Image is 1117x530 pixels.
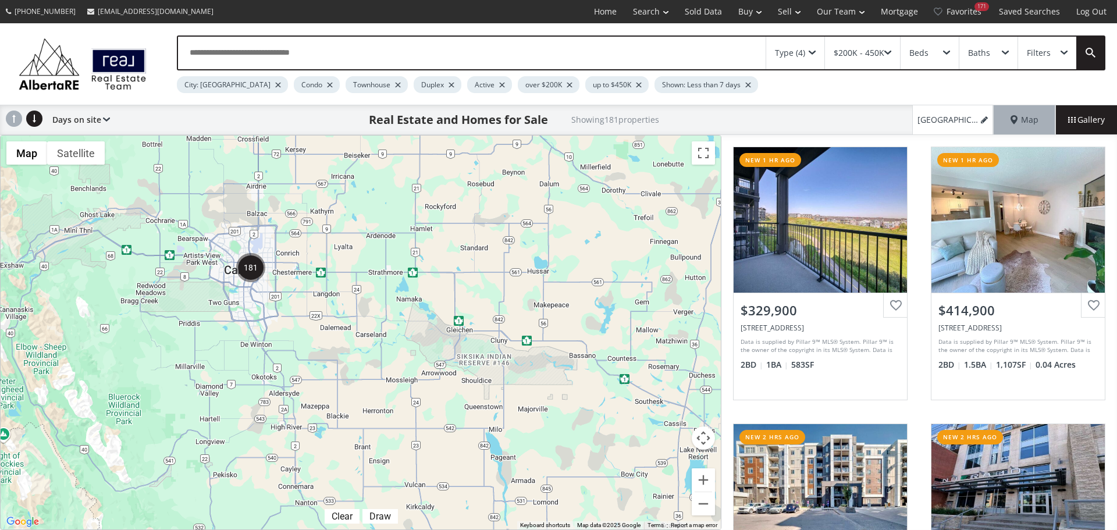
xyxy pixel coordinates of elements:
[721,135,919,412] a: new 1 hr ago$329,900[STREET_ADDRESS]Data is supplied by Pillar 9™ MLS® System. Pillar 9™ is the o...
[938,301,1098,319] div: $414,900
[98,6,214,16] span: [EMAIL_ADDRESS][DOMAIN_NAME]
[775,49,805,57] div: Type (4)
[964,359,993,371] span: 1.5 BA
[367,511,394,522] div: Draw
[520,521,570,529] button: Keyboard shortcuts
[791,359,814,371] span: 583 SF
[648,522,664,528] a: Terms
[692,492,715,515] button: Zoom out
[3,514,42,529] a: Open this area in Google Maps (opens a new window)
[968,49,990,57] div: Baths
[766,359,788,371] span: 1 BA
[938,359,961,371] span: 2 BD
[994,105,1055,134] div: Map
[938,323,1098,333] div: 16 Millrise Green SW, Calgary, AB T2Y 3E8
[1011,114,1038,126] span: Map
[1068,114,1105,126] span: Gallery
[1055,105,1117,134] div: Gallery
[414,76,461,93] div: Duplex
[692,426,715,450] button: Map camera controls
[6,141,47,165] button: Show street map
[741,359,763,371] span: 2 BD
[654,76,758,93] div: Shown: Less than 7 days
[369,112,548,128] h1: Real Estate and Homes for Sale
[13,35,152,93] img: Logo
[47,105,110,134] div: Days on site
[15,6,76,16] span: [PHONE_NUMBER]
[741,323,900,333] div: 40 Sage Hill Walk NW #314, Calgary, AB T3R 2C5
[518,76,579,93] div: over $200K
[909,49,929,57] div: Beds
[577,522,641,528] span: Map data ©2025 Google
[346,76,408,93] div: Townhouse
[325,511,360,522] div: Click to clear.
[177,76,288,93] div: City: [GEOGRAPHIC_DATA]
[692,141,715,165] button: Toggle fullscreen view
[294,76,340,93] div: Condo
[47,141,105,165] button: Show satellite imagery
[834,49,884,57] div: $200K - 450K
[1027,49,1051,57] div: Filters
[81,1,219,22] a: [EMAIL_ADDRESS][DOMAIN_NAME]
[692,468,715,492] button: Zoom in
[585,76,649,93] div: up to $450K
[917,114,979,126] span: [GEOGRAPHIC_DATA], 200K - 450K
[671,522,717,528] a: Report a map error
[996,359,1033,371] span: 1,107 SF
[467,76,512,93] div: Active
[236,253,265,282] div: 181
[938,337,1095,355] div: Data is supplied by Pillar 9™ MLS® System. Pillar 9™ is the owner of the copyright in its MLS® Sy...
[362,511,398,522] div: Click to draw.
[974,2,989,11] div: 171
[741,301,900,319] div: $329,900
[329,511,355,522] div: Clear
[3,514,42,529] img: Google
[912,105,994,134] a: [GEOGRAPHIC_DATA], 200K - 450K
[1036,359,1076,371] span: 0.04 Acres
[919,135,1117,412] a: new 1 hr ago$414,900[STREET_ADDRESS]Data is supplied by Pillar 9™ MLS® System. Pillar 9™ is the o...
[571,115,659,124] h2: Showing 181 properties
[741,337,897,355] div: Data is supplied by Pillar 9™ MLS® System. Pillar 9™ is the owner of the copyright in its MLS® Sy...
